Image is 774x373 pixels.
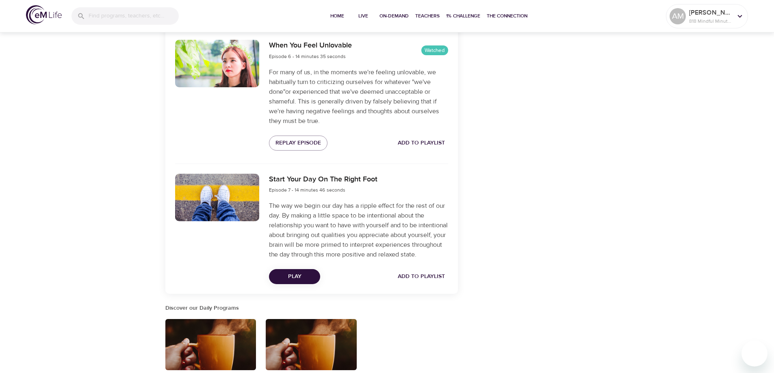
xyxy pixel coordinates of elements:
span: Add to Playlist [398,272,445,282]
span: Watched [421,47,448,54]
p: For many of us, in the moments we're feeling unlovable, we habitually turn to criticizing ourselv... [269,67,448,126]
span: Home [327,12,347,20]
span: Live [353,12,373,20]
p: 818 Mindful Minutes [689,17,732,25]
span: The Connection [487,12,527,20]
span: Add to Playlist [398,138,445,148]
div: AM [670,8,686,24]
span: Episode 7 - 14 minutes 46 seconds [269,187,345,193]
span: Episode 6 - 14 minutes 35 seconds [269,53,346,60]
button: Play [269,269,320,284]
h6: When You Feel Unlovable [269,40,352,52]
p: [PERSON_NAME] [689,8,732,17]
span: Play [275,272,314,282]
span: Teachers [415,12,440,20]
h6: Start Your Day On The Right Foot [269,174,377,185]
span: Replay Episode [275,138,321,148]
button: Replay Episode [269,136,327,151]
button: Add to Playlist [395,136,448,151]
iframe: Button to launch messaging window [741,341,767,367]
h6: Discover our Daily Programs [165,304,458,313]
button: Add to Playlist [395,269,448,284]
img: logo [26,5,62,24]
span: On-Demand [379,12,409,20]
p: The way we begin our day has a ripple effect for the rest of our day. By making a little space to... [269,201,448,259]
span: 1% Challenge [446,12,480,20]
input: Find programs, teachers, etc... [89,7,179,25]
